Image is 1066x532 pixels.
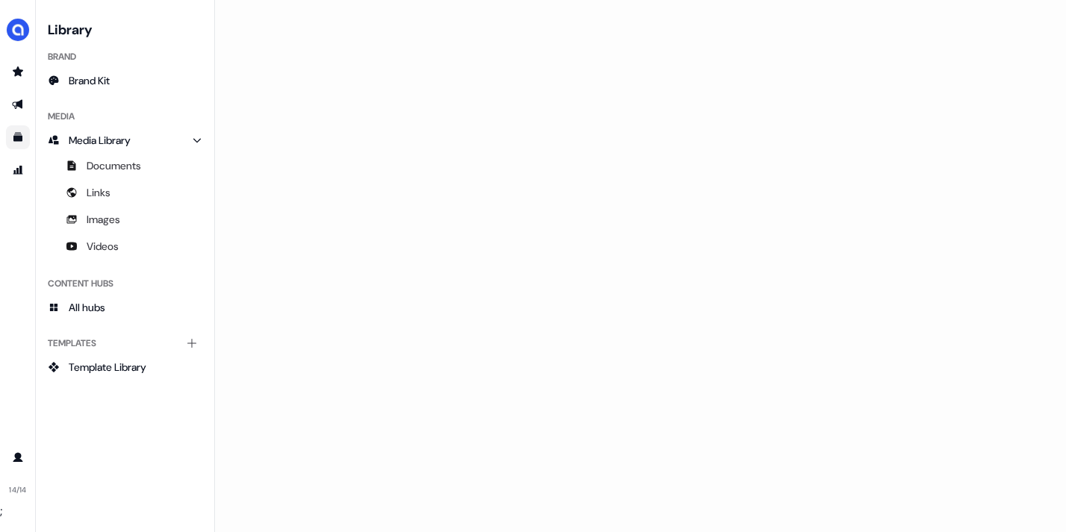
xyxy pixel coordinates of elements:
div: 14 /14 [9,484,26,497]
div: Media [42,104,208,128]
span: Template Library [69,360,146,375]
a: Go to prospects [6,60,30,84]
span: Media Library [69,133,131,148]
a: All hubs [42,295,208,319]
div: Templates [42,331,208,355]
span: Links [87,185,110,200]
a: Go to templates [6,125,30,149]
a: Images [42,207,208,231]
h3: Library [42,18,208,39]
span: Images [87,212,120,227]
a: Documents [42,154,208,178]
div: Content Hubs [42,272,208,295]
div: Brand [42,45,208,69]
a: Go to outbound experience [6,93,30,116]
span: All hubs [69,300,105,315]
a: Links [42,181,208,204]
span: Brand Kit [69,73,110,88]
a: Brand Kit [42,69,208,93]
a: Template Library [42,355,208,379]
span: Videos [87,239,119,254]
a: Videos [42,234,208,258]
span: Documents [87,158,141,173]
a: Media Library [42,128,208,152]
a: Go to attribution [6,158,30,182]
a: Go to profile [6,445,30,469]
